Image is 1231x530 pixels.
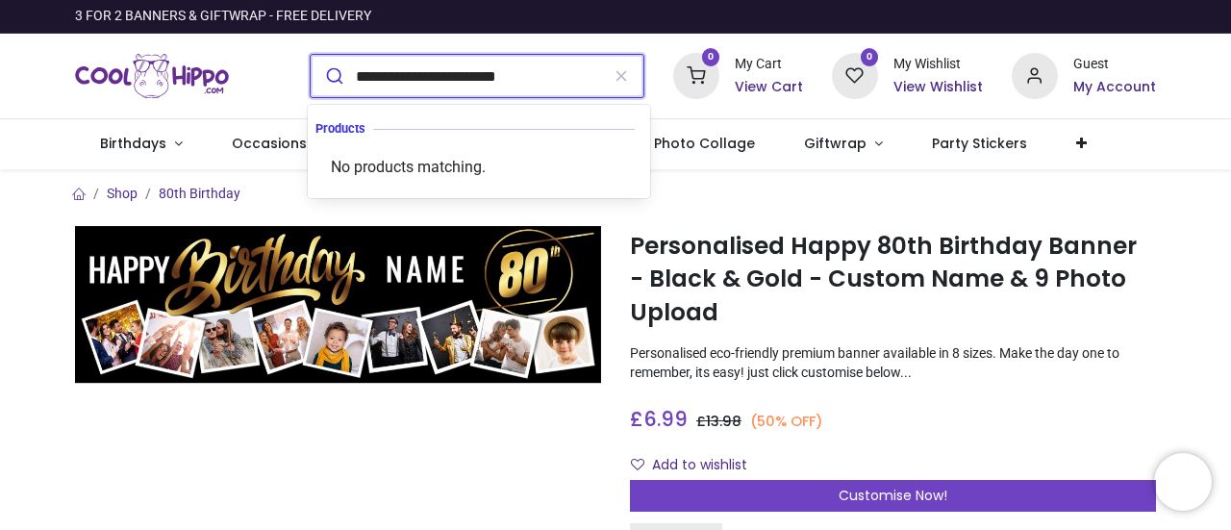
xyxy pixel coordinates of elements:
i: Add to wishlist [631,458,644,471]
iframe: Customer reviews powered by Trustpilot [752,7,1156,26]
a: View Cart [735,78,803,97]
iframe: Brevo live chat [1154,453,1212,511]
span: £ [696,412,741,431]
a: Occasions [207,119,347,169]
span: Customise Now! [839,486,947,505]
span: Occasions [232,134,307,153]
p: Personalised eco-friendly premium banner available in 8 sizes. Make the day one to remember, its ... [630,344,1156,382]
a: 0 [673,67,719,83]
sup: 0 [861,48,879,66]
a: Giftwrap [780,119,908,169]
div: My Wishlist [893,55,983,74]
span: Party Stickers [932,134,1027,153]
small: (50% OFF) [750,412,823,432]
a: View Wishlist [893,78,983,97]
sup: 0 [702,48,720,66]
span: Photo Collage [654,134,755,153]
h1: Personalised Happy 80th Birthday Banner - Black & Gold - Custom Name & 9 Photo Upload [630,230,1156,329]
div: 3 FOR 2 BANNERS & GIFTWRAP - FREE DELIVERY [75,7,371,26]
span: £ [630,405,688,433]
div: Guest [1073,55,1156,74]
img: Personalised Happy 80th Birthday Banner - Black & Gold - Custom Name & 9 Photo Upload [75,226,601,384]
div: My Cart [735,55,803,74]
a: Logo of Cool Hippo [75,49,229,103]
span: 6.99 [643,405,688,433]
button: Clear [599,55,643,97]
span: Giftwrap [804,134,867,153]
div: No products matching. [315,144,641,190]
a: 0 [832,67,878,83]
a: My Account [1073,78,1156,97]
span: Birthdays [100,134,166,153]
button: Add to wishlistAdd to wishlist [630,449,764,482]
span: Products [315,121,373,137]
a: Shop [107,186,138,201]
a: 80th Birthday [159,186,240,201]
button: Submit [311,55,356,97]
span: 13.98 [706,412,741,431]
a: Birthdays [75,119,207,169]
img: Cool Hippo [75,49,229,103]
